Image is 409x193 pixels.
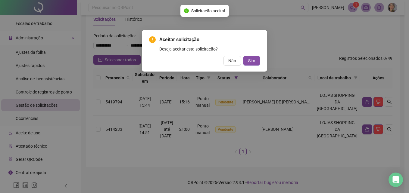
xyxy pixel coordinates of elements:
span: Não [228,57,236,64]
span: Aceitar solicitação [159,36,260,43]
button: Sim [243,56,260,66]
div: Open Intercom Messenger [389,173,403,187]
button: Não [223,56,241,66]
span: exclamation-circle [149,36,156,43]
span: Sim [248,57,255,64]
span: check-circle [184,8,189,13]
span: Solicitação aceita! [191,8,225,14]
div: Deseja aceitar esta solicitação? [159,46,260,52]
